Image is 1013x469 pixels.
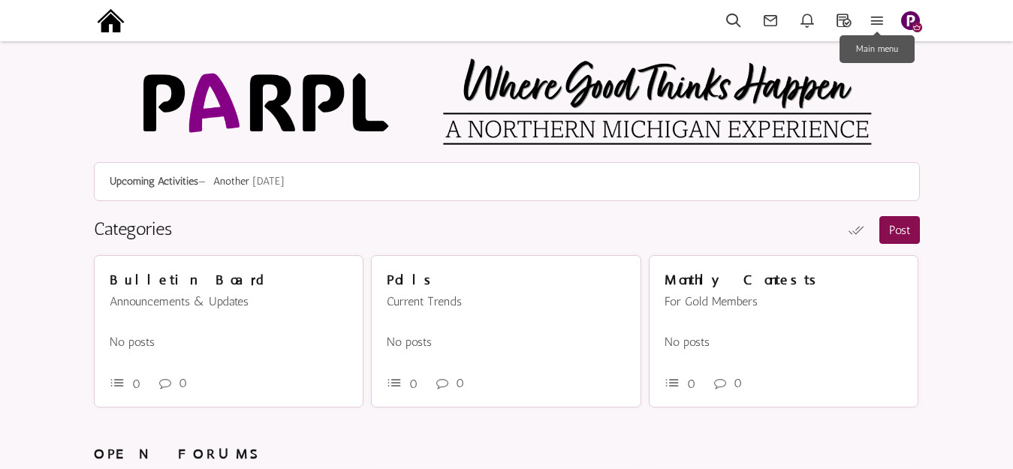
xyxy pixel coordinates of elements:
[687,377,695,391] span: 0
[879,216,920,244] a: Post
[409,377,418,391] span: 0
[94,218,172,239] a: Categories
[901,11,920,30] img: Slide1.png
[110,272,264,288] a: Bulletin Board
[387,272,438,288] a: Polls
[213,175,249,188] a: Another
[665,272,823,288] span: Monthly Contests
[734,376,742,390] span: 0
[456,376,464,390] span: 0
[387,272,438,288] span: Polls
[110,272,264,288] span: Bulletin Board
[94,4,128,38] img: output-onlinepngtools%20-%202025-09-15T191211.976.png
[132,377,140,391] span: 0
[94,162,920,201] div: —
[889,223,910,237] span: Post
[110,175,198,188] span: Upcoming Activities
[179,376,187,390] span: 0
[665,272,823,288] a: Monthly Contests
[252,175,285,188] span: [DATE]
